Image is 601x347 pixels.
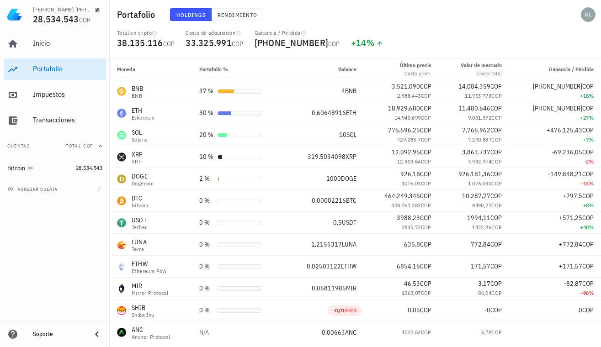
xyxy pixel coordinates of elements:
[491,202,502,209] span: COP
[132,303,154,312] div: SHIB
[582,306,594,314] span: COP
[132,181,154,186] div: Dogecoin
[421,136,431,143] span: COP
[582,214,594,222] span: COP
[397,136,421,143] span: 729.083,7
[516,179,594,188] div: -14
[472,202,491,209] span: 9490,27
[421,92,431,99] span: COP
[589,289,594,296] span: %
[458,82,490,90] span: 14.084.359
[199,262,214,271] div: 0 %
[4,157,106,179] a: Bitcoin 28.534.543
[346,131,356,139] span: SOL
[404,279,420,288] span: 46,53
[481,329,492,336] span: 6,78
[311,240,342,248] span: 1,2155317
[4,33,106,55] a: Inicio
[559,262,582,270] span: +171,57
[420,240,431,248] span: COP
[394,114,421,121] span: 14.940.699
[391,202,420,209] span: 428.261.282
[589,114,594,121] span: %
[559,240,582,248] span: +772,84
[199,305,214,315] div: 0 %
[384,192,420,200] span: 464.249.346
[402,329,421,336] span: 1022,62
[547,126,582,134] span: +476.125,43
[170,8,212,21] button: Holdings
[66,143,93,149] span: Total COP
[420,148,431,156] span: COP
[468,180,492,187] span: 1.076.030
[132,93,144,99] div: BNB
[132,325,170,334] div: ANC
[400,69,431,78] div: Costo prom.
[186,29,243,37] div: Costo de adquisición
[117,328,126,337] div: ANC-icon
[582,104,594,112] span: COP
[163,40,175,48] span: COP
[465,92,491,99] span: 11.953.773
[217,11,257,18] span: Rendimiento
[408,306,420,314] span: 0,05
[559,214,582,222] span: +571,25
[552,148,582,156] span: -69.236,05
[490,148,502,156] span: COP
[421,180,431,187] span: COP
[490,192,502,200] span: COP
[516,91,594,100] div: +18
[326,174,341,183] span: 1000
[33,6,91,13] div: [PERSON_NAME] [PERSON_NAME]
[420,104,431,112] span: COP
[117,218,126,227] div: USDT-icon
[402,180,421,187] span: 1076,03
[232,40,244,48] span: COP
[333,218,342,226] span: 0,5
[255,37,329,49] span: [PHONE_NUMBER]
[462,192,490,200] span: 10.287,77
[328,40,340,48] span: COP
[117,174,126,184] div: DOGE-icon
[400,170,420,178] span: 926,18
[176,11,206,18] span: Holdings
[582,240,594,248] span: COP
[516,201,594,210] div: +8
[117,29,175,37] div: Total en cripto
[117,87,126,96] div: BNB-icon
[367,37,374,49] span: %
[461,61,502,69] div: Valor de mercado
[117,37,163,49] span: 38.135.116
[458,170,490,178] span: 926.181,36
[491,329,502,336] span: COP
[341,87,345,95] span: 4
[420,214,431,222] span: COP
[322,328,345,336] span: 0,00663
[491,136,502,143] span: COP
[490,104,502,112] span: COP
[199,152,214,162] div: 10 %
[346,152,356,161] span: XRP
[582,279,594,288] span: COP
[491,224,502,231] span: COP
[132,128,148,137] div: SOL
[132,203,149,208] div: Bitcoin
[255,29,340,37] div: Ganancia / Pérdida
[491,114,502,121] span: COP
[132,150,143,159] div: XRP
[533,104,582,112] span: [PHONE_NUMBER]
[471,262,490,270] span: 171,57
[582,192,594,200] span: COP
[402,289,421,296] span: 1263,07
[4,84,106,106] a: Impuestos
[516,289,594,298] div: -96
[421,202,431,209] span: COP
[478,289,491,296] span: 86,04
[420,82,431,90] span: COP
[132,225,147,230] div: Tether
[199,66,228,73] span: Portafolio %
[117,109,126,118] div: ETH-icon
[132,194,149,203] div: BTC
[345,87,356,95] span: BNB
[420,306,431,314] span: COP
